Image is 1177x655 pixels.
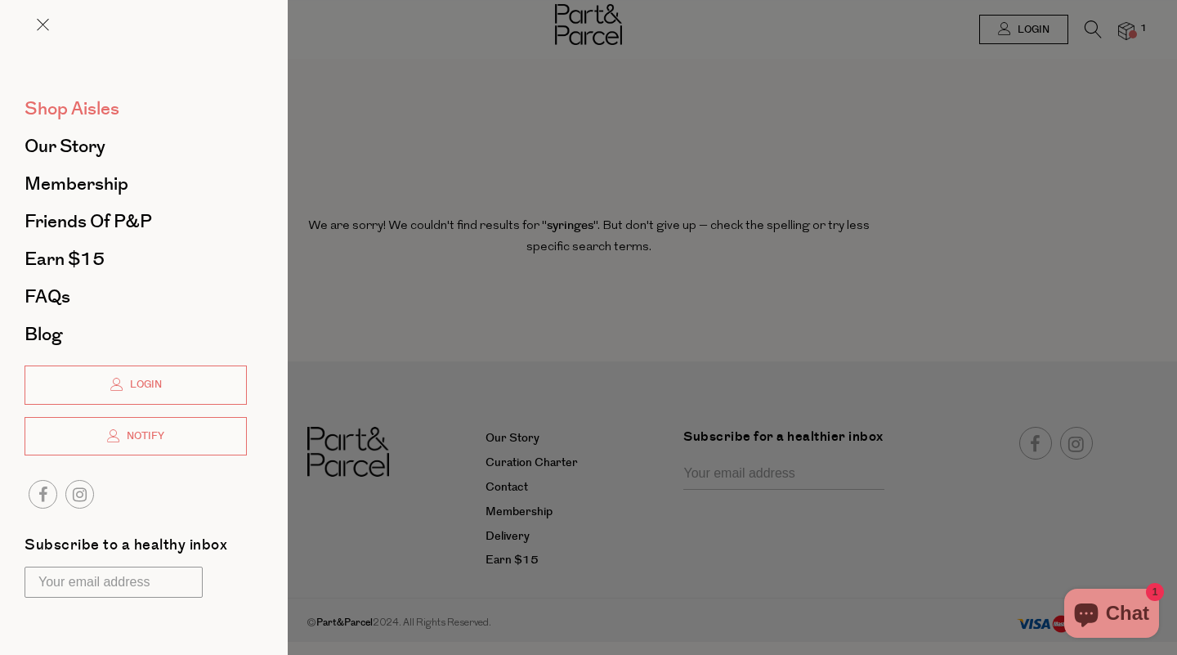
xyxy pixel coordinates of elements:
[25,213,247,231] a: Friends of P&P
[25,137,247,155] a: Our Story
[25,567,203,598] input: Your email address
[123,429,164,443] span: Notify
[25,171,128,197] span: Membership
[1059,589,1164,642] inbox-online-store-chat: Shopify online store chat
[25,366,247,405] a: Login
[25,538,227,559] label: Subscribe to a healthy inbox
[25,321,62,348] span: Blog
[126,378,162,392] span: Login
[25,288,247,306] a: FAQs
[25,284,70,310] span: FAQs
[25,417,247,456] a: Notify
[25,250,247,268] a: Earn $15
[25,133,105,159] span: Our Story
[25,246,105,272] span: Earn $15
[25,175,247,193] a: Membership
[25,96,119,122] span: Shop Aisles
[25,209,152,235] span: Friends of P&P
[25,100,247,118] a: Shop Aisles
[25,325,247,343] a: Blog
